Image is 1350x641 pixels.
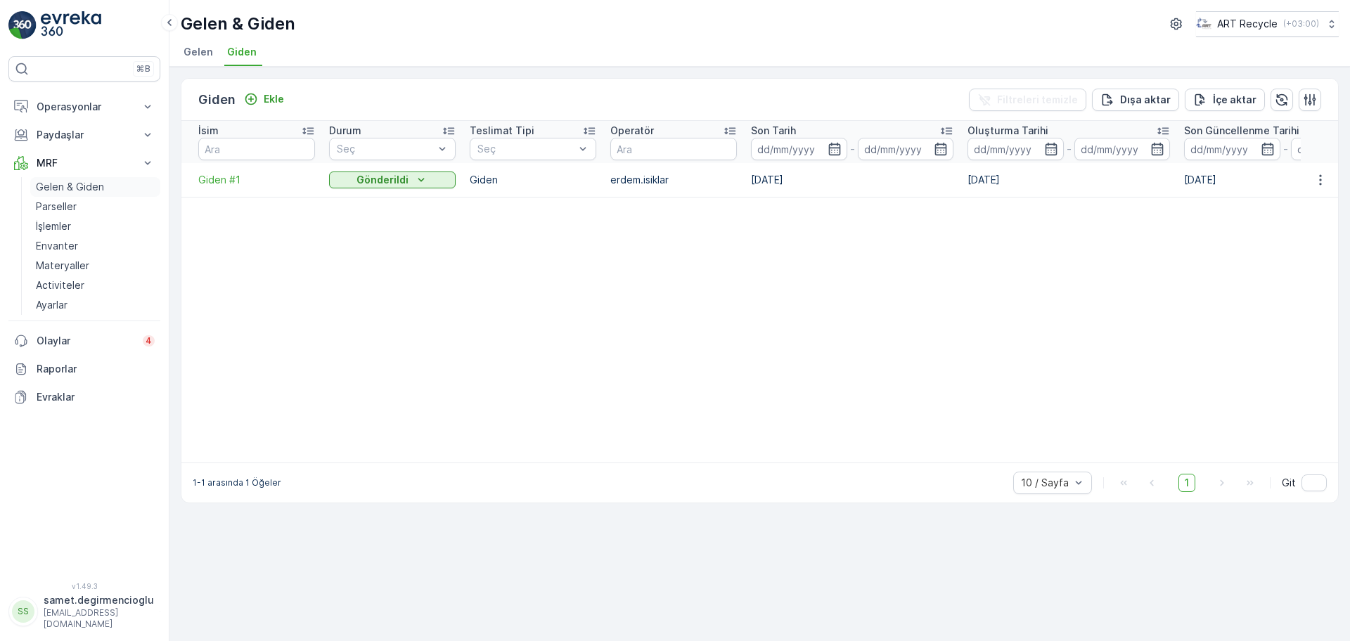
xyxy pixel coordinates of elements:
p: Operatör [610,124,654,138]
p: Envanter [36,239,78,253]
input: dd/mm/yyyy [858,138,954,160]
td: [DATE] [960,163,1177,197]
p: Gelen & Giden [181,13,295,35]
button: Ekle [238,91,290,108]
a: Gelen & Giden [30,177,160,197]
a: Envanter [30,236,160,256]
input: Ara [198,138,315,160]
input: dd/mm/yyyy [1184,138,1280,160]
td: erdem.isiklar [603,163,744,197]
button: ART Recycle(+03:00) [1196,11,1339,37]
input: dd/mm/yyyy [751,138,847,160]
img: logo_light-DOdMpM7g.png [41,11,101,39]
a: Olaylar4 [8,327,160,355]
td: Giden [463,163,603,197]
p: Activiteler [36,278,84,292]
a: Raporlar [8,355,160,383]
p: Dışa aktar [1120,93,1171,107]
p: Paydaşlar [37,128,132,142]
p: [EMAIL_ADDRESS][DOMAIN_NAME] [44,607,154,630]
p: samet.degirmencioglu [44,593,154,607]
p: Durum [329,124,361,138]
button: Operasyonlar [8,93,160,121]
a: İşlemler [30,216,160,236]
button: Gönderildi [329,171,456,188]
input: dd/mm/yyyy [967,138,1064,160]
p: - [850,141,855,157]
span: 1 [1178,474,1195,492]
a: Activiteler [30,276,160,295]
p: Son Tarih [751,124,796,138]
p: Ayarlar [36,298,67,312]
p: Olaylar [37,334,134,348]
span: Giden [227,45,257,59]
a: Giden #1 [198,173,315,187]
img: image_23.png [1196,16,1211,32]
a: Evraklar [8,383,160,411]
p: Gönderildi [356,173,409,187]
p: ⌘B [136,63,150,75]
button: Paydaşlar [8,121,160,149]
p: İşlemler [36,219,71,233]
p: Seç [477,142,574,156]
a: Parseller [30,197,160,216]
p: Teslimat Tipi [470,124,534,138]
td: [DATE] [744,163,960,197]
span: Git [1282,476,1296,490]
p: - [1283,141,1288,157]
button: İçe aktar [1185,89,1265,111]
p: MRF [37,156,132,170]
p: Evraklar [37,390,155,404]
a: Ayarlar [30,295,160,315]
p: Gelen & Giden [36,180,104,194]
p: Ekle [264,92,284,106]
p: 4 [146,335,152,347]
p: ART Recycle [1217,17,1278,31]
p: ( +03:00 ) [1283,18,1319,30]
span: v 1.49.3 [8,582,160,590]
p: 1-1 arasında 1 Öğeler [193,477,281,488]
p: Materyaller [36,259,89,273]
p: Oluşturma Tarihi [967,124,1048,138]
div: SS [12,600,34,623]
span: Gelen [184,45,213,59]
p: İsim [198,124,219,138]
p: Giden [198,90,236,110]
button: MRF [8,149,160,177]
p: - [1067,141,1072,157]
input: Ara [610,138,737,160]
button: Dışa aktar [1092,89,1179,111]
p: Operasyonlar [37,100,132,114]
p: Son Güncellenme Tarihi [1184,124,1299,138]
p: Parseller [36,200,77,214]
button: Filtreleri temizle [969,89,1086,111]
p: Raporlar [37,362,155,376]
button: SSsamet.degirmencioglu[EMAIL_ADDRESS][DOMAIN_NAME] [8,593,160,630]
p: Filtreleri temizle [997,93,1078,107]
p: Seç [337,142,434,156]
input: dd/mm/yyyy [1074,138,1171,160]
a: Materyaller [30,256,160,276]
img: logo [8,11,37,39]
p: İçe aktar [1213,93,1256,107]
